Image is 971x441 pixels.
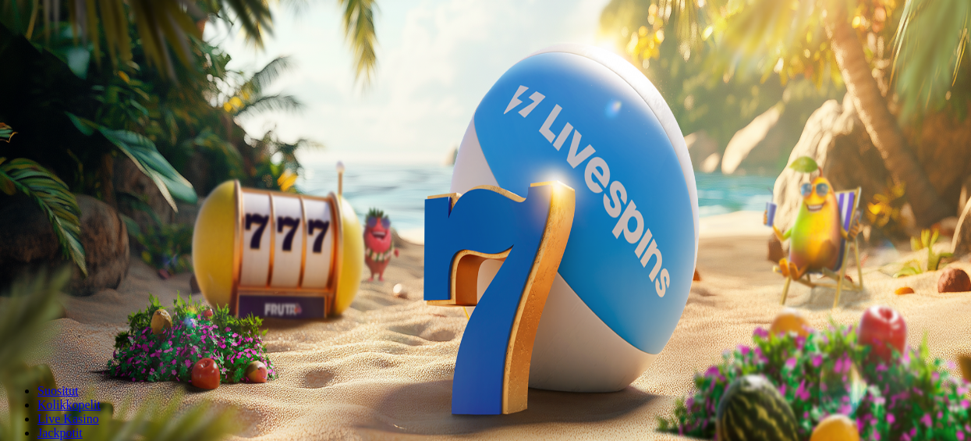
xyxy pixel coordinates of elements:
[37,426,83,439] a: Jackpotit
[37,398,101,411] a: Kolikkopelit
[37,384,78,397] a: Suositut
[37,412,99,425] a: Live Kasino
